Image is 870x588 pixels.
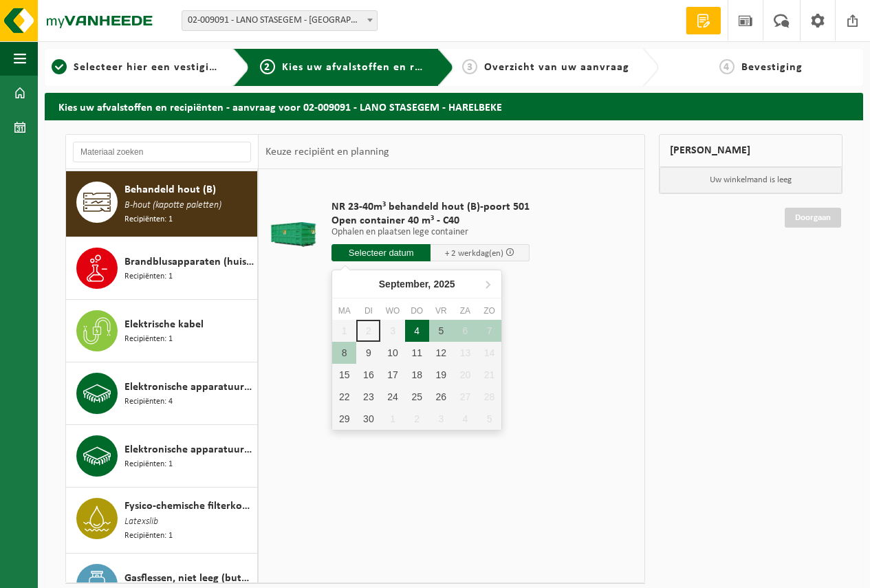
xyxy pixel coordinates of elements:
[66,171,258,237] button: Behandeld hout (B) B-hout (kapotte paletten) Recipiënten: 1
[332,364,356,386] div: 15
[52,59,67,74] span: 1
[331,244,431,261] input: Selecteer datum
[182,10,378,31] span: 02-009091 - LANO STASEGEM - HARELBEKE
[453,304,477,318] div: za
[124,213,173,226] span: Recipiënten: 1
[66,300,258,362] button: Elektrische kabel Recipiënten: 1
[124,458,173,471] span: Recipiënten: 1
[719,59,735,74] span: 4
[373,273,461,295] div: September,
[124,395,173,409] span: Recipiënten: 4
[124,198,221,213] span: B-hout (kapotte paletten)
[260,59,275,74] span: 2
[356,364,380,386] div: 16
[380,386,404,408] div: 24
[405,408,429,430] div: 2
[380,408,404,430] div: 1
[332,386,356,408] div: 22
[331,200,530,214] span: NR 23-40m³ behandeld hout (B)-poort 501
[124,333,173,346] span: Recipiënten: 1
[45,93,863,120] h2: Kies uw afvalstoffen en recipiënten - aanvraag voor 02-009091 - LANO STASEGEM - HARELBEKE
[66,362,258,425] button: Elektronische apparatuur - overige (OVE) Recipiënten: 4
[659,134,843,167] div: [PERSON_NAME]
[429,342,453,364] div: 12
[332,342,356,364] div: 8
[785,208,841,228] a: Doorgaan
[462,59,477,74] span: 3
[73,142,251,162] input: Materiaal zoeken
[124,514,158,530] span: Latexslib
[405,386,429,408] div: 25
[259,135,396,169] div: Keuze recipiënt en planning
[660,167,842,193] p: Uw winkelmand is leeg
[433,279,455,289] i: 2025
[405,342,429,364] div: 11
[356,304,380,318] div: di
[332,304,356,318] div: ma
[741,62,803,73] span: Bevestiging
[429,320,453,342] div: 5
[124,498,254,514] span: Fysico-chemische filterkoeken, niet gevaarlijk
[124,270,173,283] span: Recipiënten: 1
[66,425,258,488] button: Elektronische apparatuur (KV) koelvries (huishoudelijk) Recipiënten: 1
[380,304,404,318] div: wo
[124,379,254,395] span: Elektronische apparatuur - overige (OVE)
[331,228,530,237] p: Ophalen en plaatsen lege container
[356,386,380,408] div: 23
[405,320,429,342] div: 4
[484,62,629,73] span: Overzicht van uw aanvraag
[332,408,356,430] div: 29
[124,530,173,543] span: Recipiënten: 1
[429,304,453,318] div: vr
[429,408,453,430] div: 3
[124,316,204,333] span: Elektrische kabel
[182,11,377,30] span: 02-009091 - LANO STASEGEM - HARELBEKE
[124,182,216,198] span: Behandeld hout (B)
[356,342,380,364] div: 9
[124,570,254,587] span: Gasflessen, niet leeg (butaan)
[429,364,453,386] div: 19
[124,442,254,458] span: Elektronische apparatuur (KV) koelvries (huishoudelijk)
[429,386,453,408] div: 26
[52,59,222,76] a: 1Selecteer hier een vestiging
[477,304,501,318] div: zo
[282,62,471,73] span: Kies uw afvalstoffen en recipiënten
[74,62,222,73] span: Selecteer hier een vestiging
[380,342,404,364] div: 10
[66,237,258,300] button: Brandblusapparaten (huishoudelijk) Recipiënten: 1
[380,364,404,386] div: 17
[66,488,258,554] button: Fysico-chemische filterkoeken, niet gevaarlijk Latexslib Recipiënten: 1
[405,364,429,386] div: 18
[124,254,254,270] span: Brandblusapparaten (huishoudelijk)
[405,304,429,318] div: do
[331,214,530,228] span: Open container 40 m³ - C40
[445,249,503,258] span: + 2 werkdag(en)
[356,408,380,430] div: 30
